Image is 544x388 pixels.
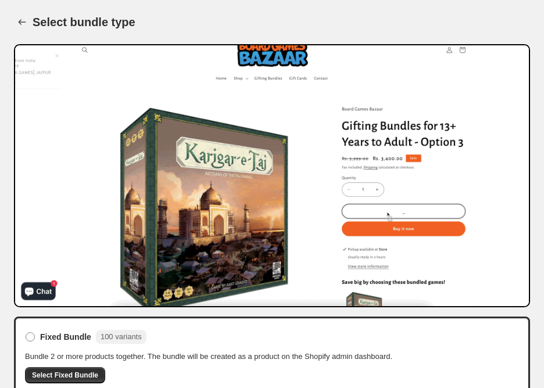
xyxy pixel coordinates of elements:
[25,367,105,383] button: Select Fixed Bundle
[14,44,530,307] img: Bundle Preview
[40,331,91,343] span: Fixed Bundle
[33,15,135,29] h1: Select bundle type
[32,371,98,380] span: Select Fixed Bundle
[101,332,142,341] span: 100 variants
[14,14,30,30] button: Back
[25,351,392,362] span: Bundle 2 or more products together. The bundle will be created as a product on the Shopify admin ...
